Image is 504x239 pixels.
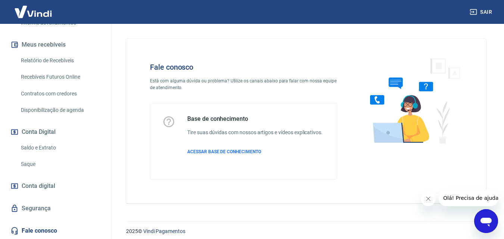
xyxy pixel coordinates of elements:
[9,37,103,53] button: Meus recebíveis
[126,227,486,235] p: 2025 ©
[9,200,103,217] a: Segurança
[9,0,57,23] img: Vindi
[150,63,337,72] h4: Fale conosco
[9,223,103,239] a: Fale conosco
[22,181,55,191] span: Conta digital
[187,148,323,155] a: ACESSAR BASE DE CONHECIMENTO
[439,190,498,206] iframe: Mensagem da empresa
[474,209,498,233] iframe: Botão para abrir a janela de mensagens
[9,124,103,140] button: Conta Digital
[468,5,495,19] button: Sair
[18,103,103,118] a: Disponibilização de agenda
[187,149,261,154] span: ACESSAR BASE DE CONHECIMENTO
[150,78,337,91] p: Está com alguma dúvida ou problema? Utilize os canais abaixo para falar com nossa equipe de atend...
[18,69,103,85] a: Recebíveis Futuros Online
[187,115,323,123] h5: Base de conhecimento
[355,51,469,150] img: Fale conosco
[9,178,103,194] a: Conta digital
[187,129,323,136] h6: Tire suas dúvidas com nossos artigos e vídeos explicativos.
[18,53,103,68] a: Relatório de Recebíveis
[421,191,436,206] iframe: Fechar mensagem
[18,86,103,101] a: Contratos com credores
[18,140,103,155] a: Saldo e Extrato
[4,5,63,11] span: Olá! Precisa de ajuda?
[143,228,185,234] a: Vindi Pagamentos
[18,157,103,172] a: Saque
